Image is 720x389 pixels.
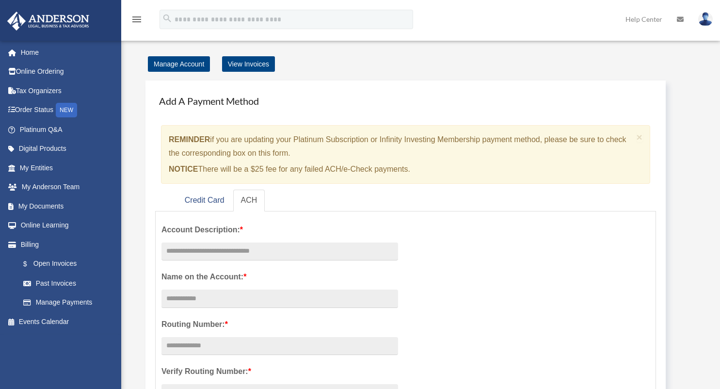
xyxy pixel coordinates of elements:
[148,56,210,72] a: Manage Account
[7,43,121,62] a: Home
[7,120,121,139] a: Platinum Q&A
[169,162,633,176] p: There will be a $25 fee for any failed ACH/e-Check payments.
[131,17,143,25] a: menu
[131,14,143,25] i: menu
[161,365,398,378] label: Verify Routing Number:
[161,270,398,284] label: Name on the Account:
[7,139,121,159] a: Digital Products
[7,178,121,197] a: My Anderson Team
[7,312,121,331] a: Events Calendar
[169,165,198,173] strong: NOTICE
[169,135,210,144] strong: REMINDER
[14,254,121,274] a: $Open Invoices
[7,235,121,254] a: Billing
[7,196,121,216] a: My Documents
[222,56,275,72] a: View Invoices
[233,190,265,211] a: ACH
[155,90,656,112] h4: Add A Payment Method
[7,100,121,120] a: Order StatusNEW
[7,81,121,100] a: Tax Organizers
[29,258,33,270] span: $
[698,12,713,26] img: User Pic
[56,103,77,117] div: NEW
[177,190,232,211] a: Credit Card
[4,12,92,31] img: Anderson Advisors Platinum Portal
[14,293,116,312] a: Manage Payments
[161,318,398,331] label: Routing Number:
[162,13,173,24] i: search
[7,158,121,178] a: My Entities
[7,216,121,235] a: Online Learning
[161,223,398,237] label: Account Description:
[637,131,643,143] span: ×
[7,62,121,81] a: Online Ordering
[161,125,650,184] div: if you are updating your Platinum Subscription or Infinity Investing Membership payment method, p...
[637,132,643,142] button: Close
[14,274,121,293] a: Past Invoices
